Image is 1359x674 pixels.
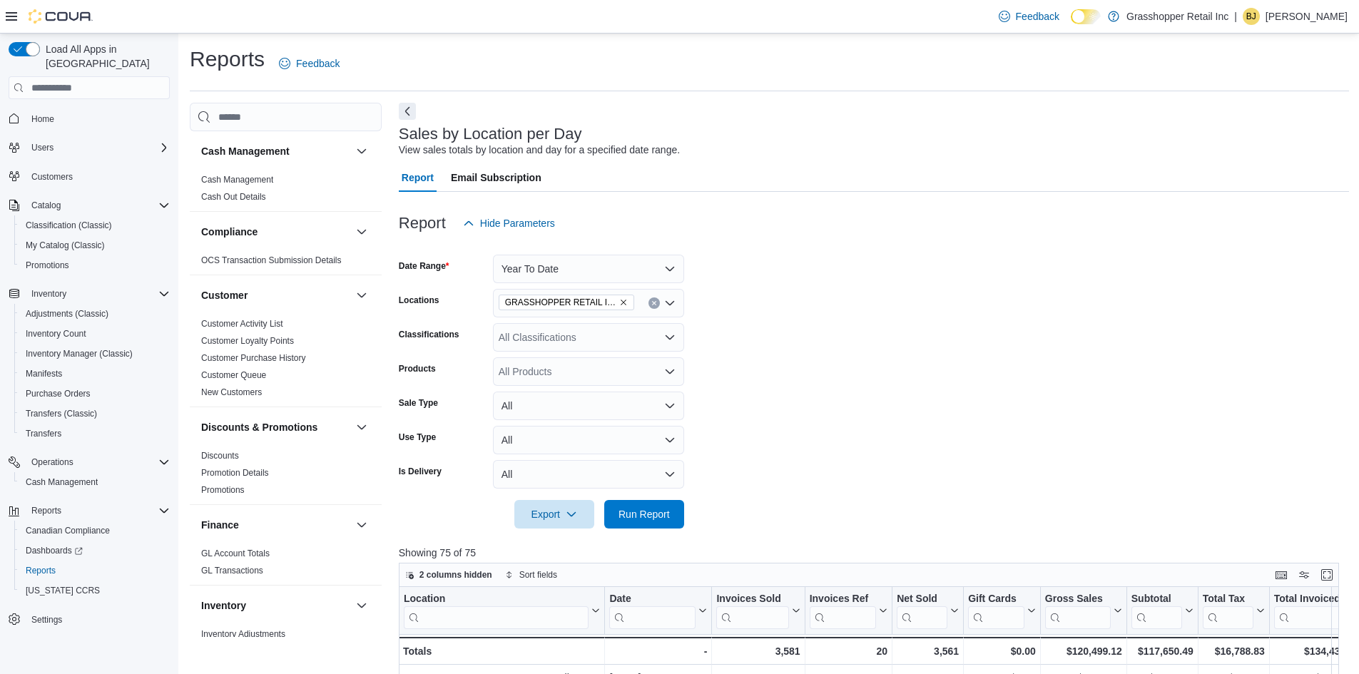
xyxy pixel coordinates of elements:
[201,548,270,558] a: GL Account Totals
[31,142,54,153] span: Users
[505,295,616,310] span: GRASSHOPPER RETAIL INC - Ospika
[201,144,350,158] button: Cash Management
[26,260,69,271] span: Promotions
[26,454,170,471] span: Operations
[353,223,370,240] button: Compliance
[201,255,342,265] a: OCS Transaction Submission Details
[399,566,498,583] button: 2 columns hidden
[201,144,290,158] h3: Cash Management
[201,335,294,347] span: Customer Loyalty Points
[26,585,100,596] span: [US_STATE] CCRS
[26,454,79,471] button: Operations
[1274,593,1348,606] div: Total Invoiced
[809,643,887,660] div: 20
[190,315,382,407] div: Customer
[403,643,600,660] div: Totals
[353,516,370,533] button: Finance
[968,593,1024,629] div: Gift Card Sales
[664,297,676,309] button: Open list of options
[451,163,541,192] span: Email Subscription
[399,397,438,409] label: Sale Type
[14,541,175,561] a: Dashboards
[20,542,88,559] a: Dashboards
[9,102,170,667] nav: Complex example
[201,255,342,266] span: OCS Transaction Submission Details
[26,348,133,359] span: Inventory Manager (Classic)
[20,474,170,491] span: Cash Management
[190,45,265,73] h1: Reports
[3,284,175,304] button: Inventory
[809,593,887,629] button: Invoices Ref
[716,593,800,629] button: Invoices Sold
[201,468,269,478] a: Promotion Details
[201,451,239,461] a: Discounts
[26,476,98,488] span: Cash Management
[26,545,83,556] span: Dashboards
[20,405,170,422] span: Transfers (Classic)
[968,643,1036,660] div: $0.00
[201,353,306,363] a: Customer Purchase History
[404,593,589,629] div: Location
[499,295,634,310] span: GRASSHOPPER RETAIL INC - Ospika
[14,364,175,384] button: Manifests
[26,428,61,439] span: Transfers
[190,447,382,504] div: Discounts & Promotions
[1203,593,1253,606] div: Total Tax
[20,405,103,422] a: Transfers (Classic)
[1045,643,1122,660] div: $120,499.12
[20,385,170,402] span: Purchase Orders
[609,593,707,629] button: Date
[26,408,97,419] span: Transfers (Classic)
[20,365,170,382] span: Manifests
[190,252,382,275] div: Compliance
[20,325,92,342] a: Inventory Count
[201,566,263,576] a: GL Transactions
[26,328,86,339] span: Inventory Count
[14,304,175,324] button: Adjustments (Classic)
[201,288,248,302] h3: Customer
[201,518,350,532] button: Finance
[201,420,350,434] button: Discounts & Promotions
[201,629,285,639] a: Inventory Adjustments
[20,474,103,491] a: Cash Management
[26,139,59,156] button: Users
[404,593,589,606] div: Location
[14,255,175,275] button: Promotions
[26,308,108,320] span: Adjustments (Classic)
[993,2,1065,31] a: Feedback
[1234,8,1237,25] p: |
[3,501,175,521] button: Reports
[26,285,72,302] button: Inventory
[20,542,170,559] span: Dashboards
[201,174,273,185] span: Cash Management
[20,385,96,402] a: Purchase Orders
[1131,593,1182,629] div: Subtotal
[897,593,947,629] div: Net Sold
[201,352,306,364] span: Customer Purchase History
[26,368,62,379] span: Manifests
[20,522,116,539] a: Canadian Compliance
[31,200,61,211] span: Catalog
[664,366,676,377] button: Open list of options
[1131,643,1193,660] div: $117,650.49
[404,593,600,629] button: Location
[648,297,660,309] button: Clear input
[26,197,66,214] button: Catalog
[457,209,561,238] button: Hide Parameters
[296,56,340,71] span: Feedback
[609,643,707,660] div: -
[201,175,273,185] a: Cash Management
[3,166,175,187] button: Customers
[20,305,170,322] span: Adjustments (Classic)
[14,215,175,235] button: Classification (Classic)
[26,240,105,251] span: My Catalog (Classic)
[1318,566,1335,583] button: Enter fullscreen
[14,424,175,444] button: Transfers
[1045,593,1111,606] div: Gross Sales
[14,324,175,344] button: Inventory Count
[897,593,947,606] div: Net Sold
[20,522,170,539] span: Canadian Compliance
[493,426,684,454] button: All
[201,565,263,576] span: GL Transactions
[31,505,61,516] span: Reports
